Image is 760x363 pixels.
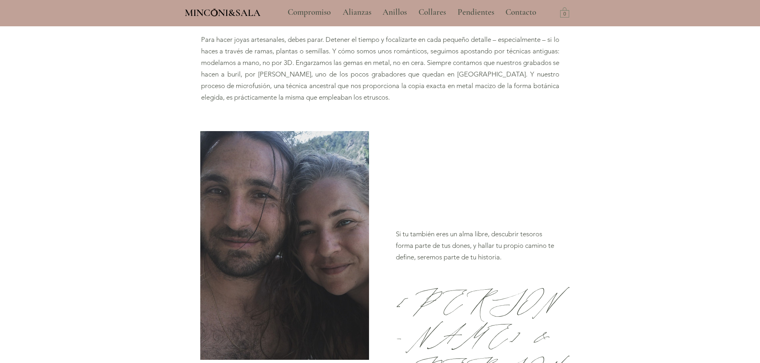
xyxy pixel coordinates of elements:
p: Alianzas [339,2,375,22]
a: Anillos [377,2,413,22]
nav: Sitio [266,2,558,22]
a: Pendientes [452,2,499,22]
a: Collares [413,2,452,22]
p: Contacto [501,2,540,22]
p: Para hacer joyas artesanales, debes parar. Detener el tiempo y focalizarte en cada pequeño detall... [201,34,559,103]
a: Carrito con 0 ítems [560,7,569,18]
a: Contacto [499,2,543,22]
text: 0 [563,12,566,17]
p: Si tu también eres un alma libre, descubrir tesoros forma parte de tus dones, y hallar tu propio ... [396,228,559,263]
a: Compromiso [282,2,337,22]
img: Minconi Sala [211,8,218,16]
p: Compromiso [284,2,335,22]
a: MINCONI&SALA [185,5,261,18]
p: Collares [415,2,450,22]
span: MINCONI&SALA [185,7,261,19]
p: Anillos [379,2,411,22]
p: Pendientes [454,2,498,22]
a: Alianzas [337,2,377,22]
img: Nosotros Minconi&Sala [200,131,369,360]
